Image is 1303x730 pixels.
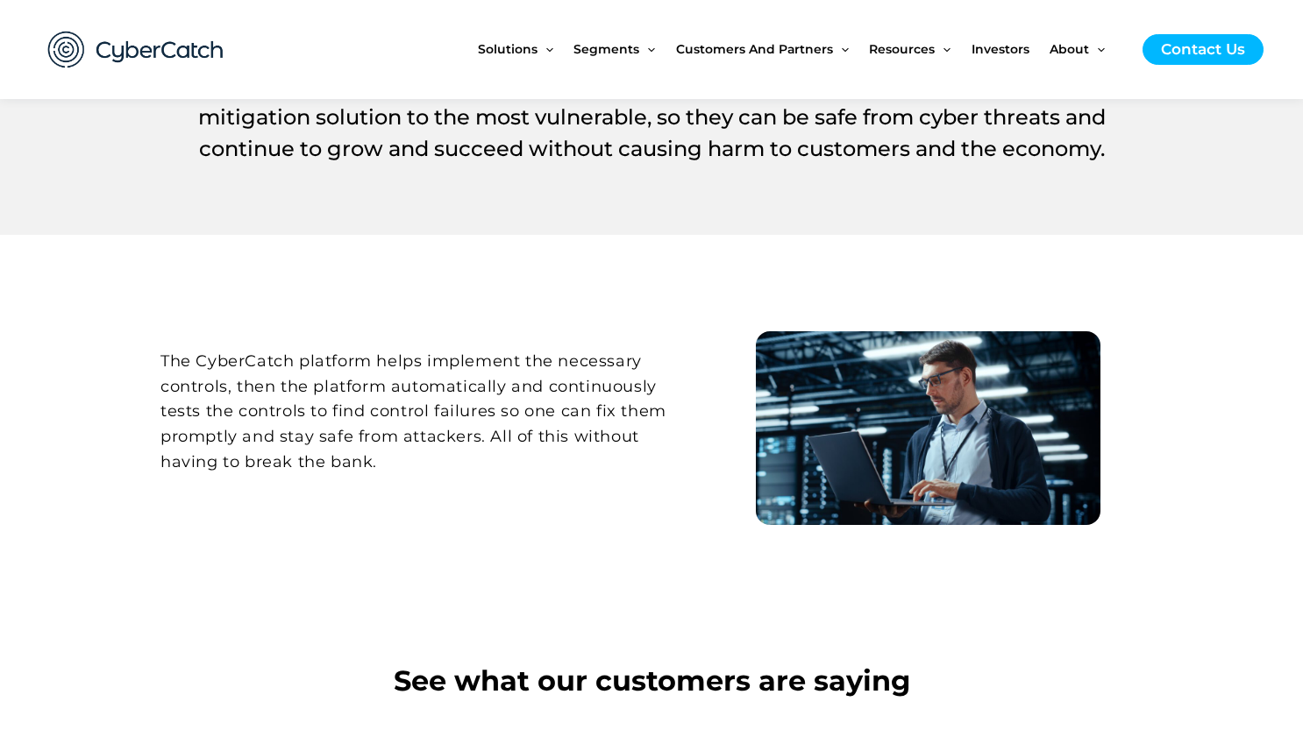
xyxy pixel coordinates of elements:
span: Resources [869,12,935,86]
a: Contact Us [1143,34,1264,65]
span: Menu Toggle [538,12,553,86]
span: Solutions [478,12,538,86]
span: Segments [573,12,639,86]
span: Menu Toggle [1089,12,1105,86]
h2: See what our customers are saying [160,663,1143,699]
span: Customers and Partners [676,12,833,86]
span: Investors [972,12,1029,86]
a: Investors [972,12,1050,86]
span: Menu Toggle [833,12,849,86]
span: Menu Toggle [935,12,951,86]
h2: The CyberCatch platform helps implement the necessary controls, then the platform automatically a... [160,349,698,475]
h1: Deliver the most effective AI-enabled continuous cybersecurity compliance and risk mitigation sol... [160,70,1143,165]
span: About [1050,12,1089,86]
nav: Site Navigation: New Main Menu [478,12,1125,86]
img: CyberCatch [31,13,241,86]
span: Menu Toggle [639,12,655,86]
